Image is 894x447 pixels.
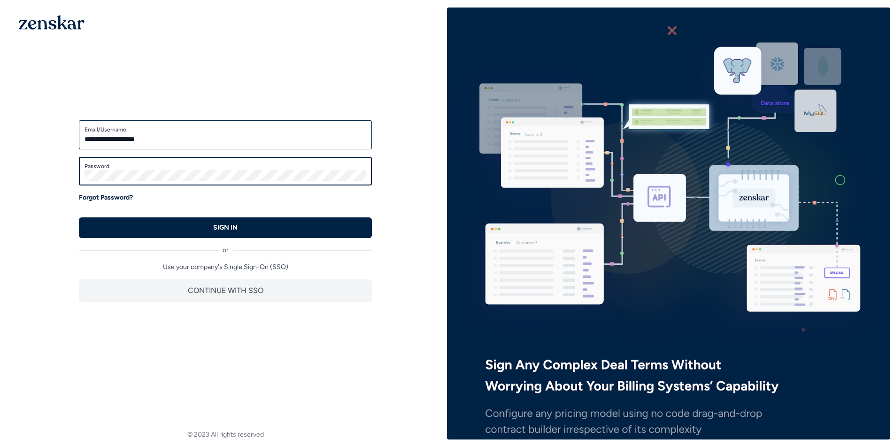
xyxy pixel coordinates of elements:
img: 1OGAJ2xQqyY4LXKgY66KYq0eOWRCkrZdAb3gUhuVAqdWPZE9SRJmCz+oDMSn4zDLXe31Ii730ItAGKgCKgCCgCikA4Av8PJUP... [19,15,85,30]
footer: © 2023 All rights reserved [4,430,447,439]
a: Forgot Password? [79,193,133,202]
label: Email/Username [85,126,366,133]
p: SIGN IN [213,223,238,232]
p: Use your company's Single Sign-On (SSO) [79,262,372,272]
button: CONTINUE WITH SSO [79,279,372,302]
button: SIGN IN [79,217,372,238]
div: or [79,238,372,255]
label: Password [85,162,366,170]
